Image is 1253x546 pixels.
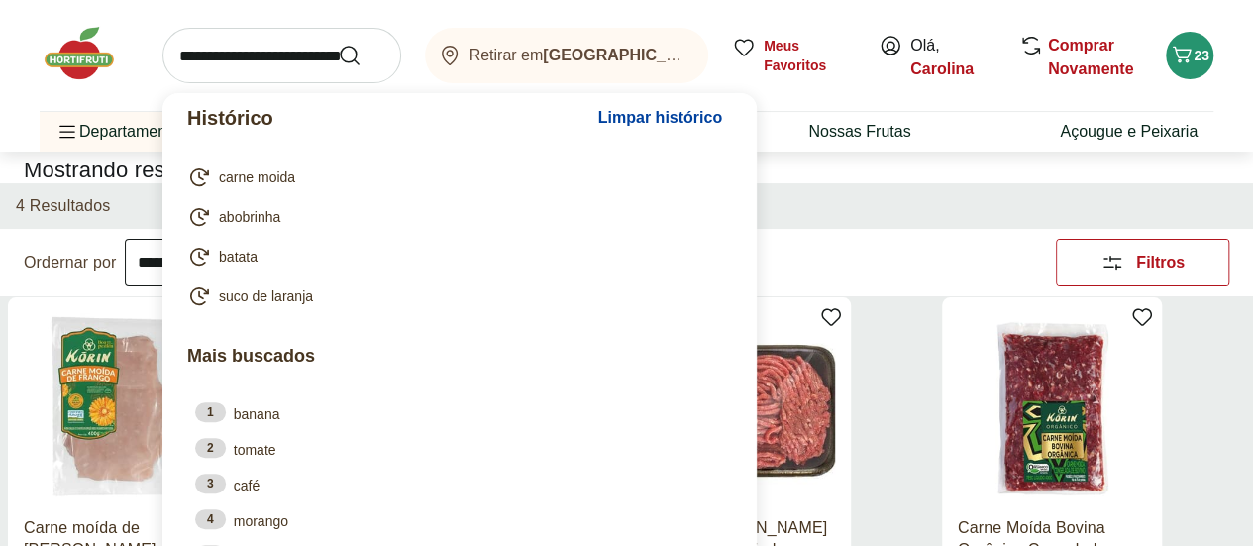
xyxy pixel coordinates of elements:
input: search [162,28,401,83]
button: Carrinho [1166,32,1213,79]
a: Meus Favoritos [732,36,855,75]
b: [GEOGRAPHIC_DATA]/[GEOGRAPHIC_DATA] [543,47,886,63]
button: Retirar em[GEOGRAPHIC_DATA]/[GEOGRAPHIC_DATA] [425,28,708,83]
span: suco de laranja [219,286,313,306]
span: abobrinha [219,207,280,227]
h2: 4 Resultados [16,195,110,217]
img: Carne moída de frango Korin 400g [24,313,212,501]
p: Mais buscados [187,343,732,370]
label: Ordernar por [24,252,117,273]
span: Olá, [910,34,998,81]
h1: Mostrando resultados para: [24,158,1229,182]
button: Submit Search [338,44,385,67]
a: Nossas Frutas [808,120,910,144]
a: 2tomate [195,438,724,460]
a: carne moida [187,165,724,189]
span: Meus Favoritos [764,36,855,75]
div: 1 [195,402,226,422]
a: suco de laranja [187,284,724,308]
svg: Abrir Filtros [1100,251,1124,274]
div: 2 [195,438,226,458]
span: Retirar em [470,47,688,64]
a: 3café [195,474,724,495]
a: 1banana [195,402,724,424]
a: 4morango [195,509,724,531]
button: Filtros [1056,239,1229,286]
span: Filtros [1136,255,1185,271]
a: abobrinha [187,205,724,229]
p: Histórico [187,104,588,132]
a: batata [187,245,724,269]
button: Limpar histórico [588,94,732,142]
div: 4 [195,509,226,529]
a: Açougue e Peixaria [1060,120,1198,144]
a: Comprar Novamente [1048,37,1133,77]
img: Hortifruti [40,24,139,83]
span: 23 [1194,48,1209,63]
div: 3 [195,474,226,493]
span: Departamentos [55,108,187,156]
span: batata [219,247,258,267]
span: Limpar histórico [598,110,722,126]
button: Menu [55,108,79,156]
img: Carne Moída Bovina Orgânica Congelada Korin 400g [958,313,1146,501]
span: carne moida [219,167,295,187]
a: Carolina [910,60,974,77]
